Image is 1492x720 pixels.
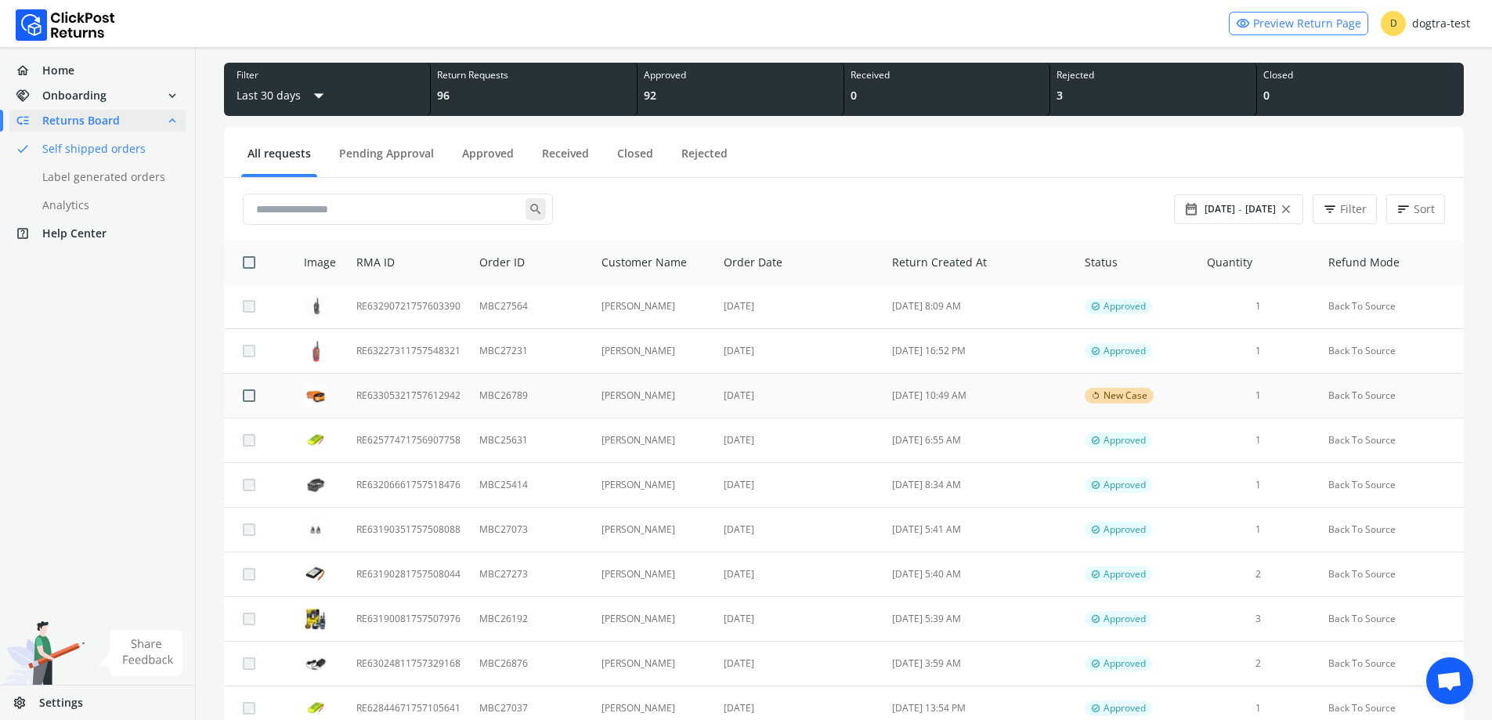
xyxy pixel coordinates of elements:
[592,418,715,463] td: [PERSON_NAME]
[1245,203,1276,215] span: [DATE]
[470,463,591,508] td: MBC25414
[1319,284,1464,329] td: Back To Source
[1091,479,1100,491] span: verified
[16,85,42,107] span: handshake
[16,9,115,41] img: Logo
[347,597,470,642] td: RE63190081757507976
[347,418,470,463] td: RE62577471756907758
[1104,345,1146,357] span: Approved
[1319,241,1464,284] th: Refund Mode
[9,138,204,160] a: doneSelf shipped orders
[1386,194,1445,224] button: sortSort
[456,146,520,173] a: Approved
[9,223,186,244] a: help_centerHelp Center
[883,642,1075,686] td: [DATE] 3:59 AM
[1104,568,1146,581] span: Approved
[16,60,42,81] span: home
[1319,329,1464,374] td: Back To Source
[1104,300,1146,313] span: Approved
[1319,597,1464,642] td: Back To Source
[1057,88,1250,103] div: 3
[1198,329,1319,374] td: 1
[304,339,327,363] img: row_image
[883,463,1075,508] td: [DATE] 8:34 AM
[1319,418,1464,463] td: Back To Source
[9,60,186,81] a: homeHome
[98,630,183,676] img: share feedback
[16,223,42,244] span: help_center
[347,241,470,284] th: RMA ID
[1340,201,1367,217] span: Filter
[714,463,883,508] td: [DATE]
[304,296,327,317] img: row_image
[16,138,30,160] span: done
[883,418,1075,463] td: [DATE] 6:55 AM
[437,88,630,103] div: 96
[1381,11,1470,36] div: dogtra-test
[347,284,470,329] td: RE63290721757603390
[1198,374,1319,418] td: 1
[592,284,715,329] td: [PERSON_NAME]
[42,226,107,241] span: Help Center
[347,508,470,552] td: RE63190351757508088
[1104,523,1146,536] span: Approved
[42,88,107,103] span: Onboarding
[304,607,327,631] img: row_image
[1319,552,1464,597] td: Back To Source
[1205,203,1235,215] span: [DATE]
[304,652,327,675] img: row_image
[644,69,837,81] div: Approved
[1091,345,1100,357] span: verified
[714,508,883,552] td: [DATE]
[347,374,470,418] td: RE63305321757612942
[9,166,204,188] a: Label generated orders
[644,88,837,103] div: 92
[883,597,1075,642] td: [DATE] 5:39 AM
[1198,597,1319,642] td: 3
[304,473,327,497] img: row_image
[1091,568,1100,581] span: verified
[883,552,1075,597] td: [DATE] 5:40 AM
[1319,508,1464,552] td: Back To Source
[304,429,327,452] img: row_image
[470,552,591,597] td: MBC27273
[1263,69,1458,81] div: Closed
[1198,552,1319,597] td: 2
[883,241,1075,284] th: Return Created At
[42,113,120,128] span: Returns Board
[1198,241,1319,284] th: Quantity
[883,374,1075,418] td: [DATE] 10:49 AM
[470,597,591,642] td: MBC26192
[1236,13,1250,34] span: visibility
[347,463,470,508] td: RE63206661757518476
[1279,198,1293,220] span: close
[592,642,715,686] td: [PERSON_NAME]
[285,241,347,284] th: Image
[714,552,883,597] td: [DATE]
[611,146,659,173] a: Closed
[1198,508,1319,552] td: 1
[1104,434,1146,447] span: Approved
[13,692,39,714] span: settings
[237,81,331,110] button: Last 30 daysarrow_drop_down
[347,642,470,686] td: RE63024811757329168
[536,146,595,173] a: Received
[1238,201,1242,217] span: -
[304,518,327,541] img: row_image
[470,642,591,686] td: MBC26876
[1426,657,1473,704] div: Open chat
[1319,642,1464,686] td: Back To Source
[1198,284,1319,329] td: 1
[1091,657,1100,670] span: verified
[851,88,1044,103] div: 0
[1091,702,1100,715] span: verified
[470,241,591,284] th: Order ID
[39,695,83,711] span: Settings
[1104,613,1146,625] span: Approved
[714,418,883,463] td: [DATE]
[714,329,883,374] td: [DATE]
[42,63,74,78] span: Home
[1184,198,1198,220] span: date_range
[1229,12,1368,35] a: visibilityPreview Return Page
[1091,523,1100,536] span: verified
